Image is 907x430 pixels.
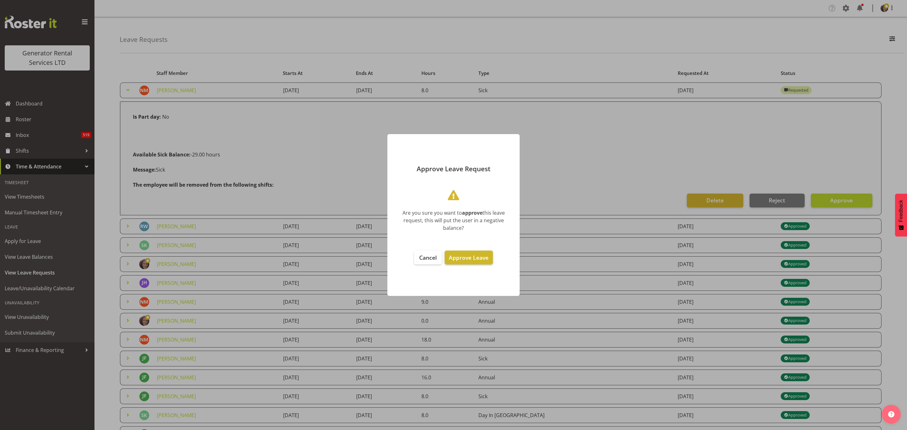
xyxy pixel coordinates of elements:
[414,251,442,264] button: Cancel
[445,251,493,264] button: Approve Leave
[397,209,510,232] div: Are you sure you want to this leave request, this will put the user in a negative balance?
[449,254,488,261] span: Approve Leave
[898,200,904,222] span: Feedback
[419,254,437,261] span: Cancel
[394,166,513,172] p: Approve Leave Request
[888,411,894,417] img: help-xxl-2.png
[462,209,482,216] b: approve
[895,194,907,236] button: Feedback - Show survey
